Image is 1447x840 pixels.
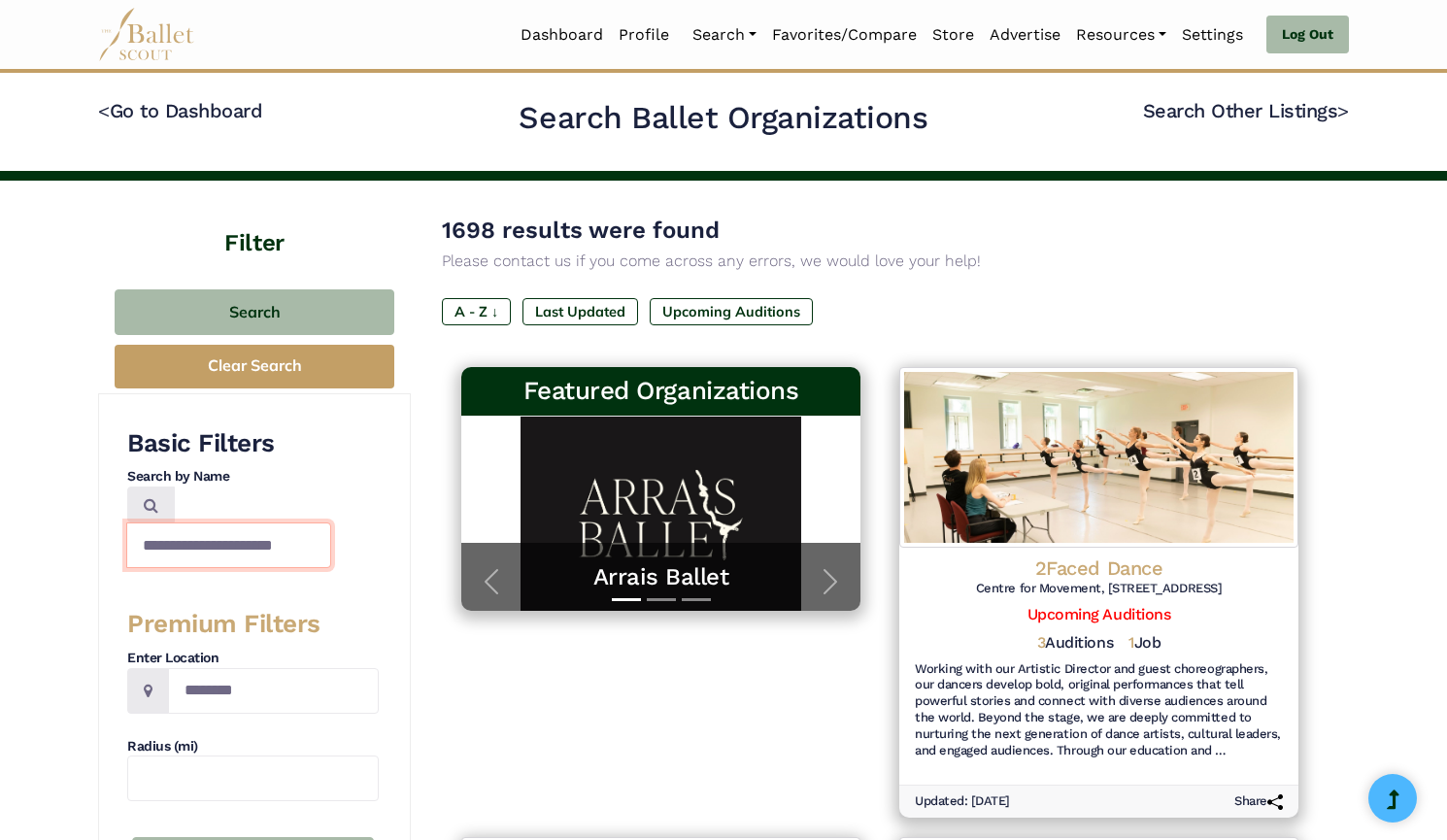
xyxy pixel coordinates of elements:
h6: Share [1234,793,1283,810]
input: Location [168,668,379,714]
span: 3 [1037,633,1046,652]
button: Slide 1 [612,588,641,611]
label: Last Updated [522,298,638,325]
a: Profile [611,15,677,55]
span: 1698 results were found [442,217,720,244]
label: Upcoming Auditions [650,298,813,325]
h3: Featured Organizations [477,375,845,408]
h4: Radius (mi) [127,737,379,756]
input: Search by names... [126,522,331,568]
h6: Working with our Artistic Director and guest choreographers, our dancers develop bold, original p... [915,661,1283,759]
a: Store [925,15,982,55]
button: Slide 3 [682,588,711,611]
a: Advertise [982,15,1068,55]
a: Search [685,15,764,55]
h6: Updated: [DATE] [915,793,1010,810]
h6: Centre for Movement, [STREET_ADDRESS] [915,581,1283,597]
span: 1 [1128,633,1134,652]
button: Clear Search [115,345,394,388]
h4: Enter Location [127,649,379,668]
h5: Auditions [1037,633,1113,654]
h3: Premium Filters [127,608,379,641]
a: Resources [1068,15,1174,55]
h5: Job [1128,633,1161,654]
h2: Search Ballet Organizations [519,98,927,139]
label: A - Z ↓ [442,298,511,325]
code: < [98,98,110,122]
h3: Basic Filters [127,427,379,460]
a: Search Other Listings> [1143,99,1349,122]
a: Dashboard [513,15,611,55]
p: Please contact us if you come across any errors, we would love your help! [442,249,1318,274]
a: <Go to Dashboard [98,99,262,122]
img: Logo [899,367,1298,548]
a: Upcoming Auditions [1027,605,1170,623]
a: Log Out [1266,16,1349,54]
code: > [1337,98,1349,122]
a: Arrais Ballet [481,562,841,592]
button: Search [115,289,394,335]
a: Settings [1174,15,1251,55]
h4: Search by Name [127,467,379,487]
h4: 2Faced Dance [915,555,1283,581]
h4: Filter [98,181,411,260]
button: Slide 2 [647,588,676,611]
a: Favorites/Compare [764,15,925,55]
